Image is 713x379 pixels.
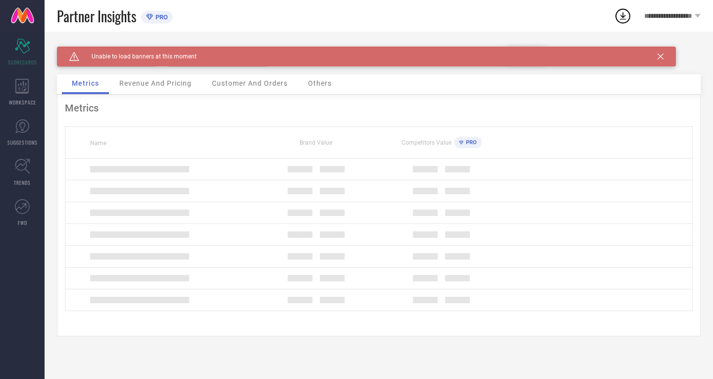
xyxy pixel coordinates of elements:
[57,47,156,54] div: Brand
[463,139,477,146] span: PRO
[8,58,37,66] span: SCORECARDS
[119,79,192,87] span: Revenue And Pricing
[14,179,31,186] span: TRENDS
[402,139,452,146] span: Competitors Value
[153,13,168,21] span: PRO
[212,79,288,87] span: Customer And Orders
[72,79,99,87] span: Metrics
[614,7,632,25] div: Open download list
[79,53,197,60] span: Unable to load banners at this moment
[9,99,36,106] span: WORKSPACE
[7,139,38,146] span: SUGGESTIONS
[300,139,332,146] span: Brand Value
[65,102,693,114] div: Metrics
[308,79,332,87] span: Others
[18,219,27,226] span: FWD
[90,140,106,147] span: Name
[57,6,136,26] span: Partner Insights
